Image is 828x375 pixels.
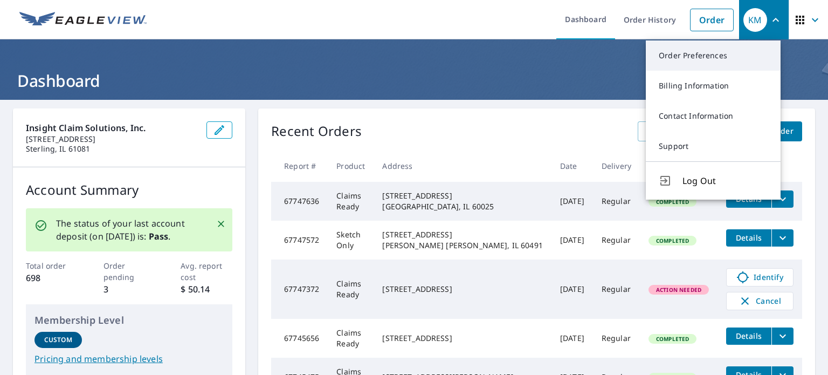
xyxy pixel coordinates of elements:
[328,150,374,182] th: Product
[726,328,771,345] button: detailsBtn-67745656
[640,150,717,182] th: Status
[382,333,543,344] div: [STREET_ADDRESS]
[593,260,640,319] td: Regular
[103,283,155,296] p: 3
[726,229,771,247] button: detailsBtn-67747572
[214,217,228,231] button: Close
[26,144,198,154] p: Sterling, IL 61081
[646,161,781,200] button: Log Out
[149,230,169,242] b: Pass
[271,221,328,260] td: 67747572
[551,221,593,260] td: [DATE]
[19,12,147,28] img: EV Logo
[646,131,781,161] a: Support
[34,352,224,365] a: Pricing and membership levels
[733,271,786,284] span: Identify
[382,190,543,212] div: [STREET_ADDRESS] [GEOGRAPHIC_DATA], IL 60025
[638,121,714,141] a: View All Orders
[26,134,198,144] p: [STREET_ADDRESS]
[271,319,328,358] td: 67745656
[646,71,781,101] a: Billing Information
[551,150,593,182] th: Date
[690,9,734,31] a: Order
[593,182,640,221] td: Regular
[26,260,78,271] p: Total order
[328,221,374,260] td: Sketch Only
[650,237,695,244] span: Completed
[181,260,232,283] p: Avg. report cost
[726,268,793,287] a: Identify
[103,260,155,283] p: Order pending
[650,335,695,343] span: Completed
[382,284,543,295] div: [STREET_ADDRESS]
[771,229,793,247] button: filesDropdownBtn-67747572
[551,319,593,358] td: [DATE]
[743,8,767,32] div: KM
[328,260,374,319] td: Claims Ready
[650,198,695,206] span: Completed
[13,70,815,92] h1: Dashboard
[181,283,232,296] p: $ 50.14
[26,180,232,200] p: Account Summary
[56,217,203,243] p: The status of your last account deposit (on [DATE]) is: .
[551,260,593,319] td: [DATE]
[328,182,374,221] td: Claims Ready
[771,328,793,345] button: filesDropdownBtn-67745656
[646,101,781,131] a: Contact Information
[551,182,593,221] td: [DATE]
[737,295,782,308] span: Cancel
[650,286,708,294] span: Action Needed
[44,335,72,345] p: Custom
[726,292,793,310] button: Cancel
[733,233,765,243] span: Details
[271,260,328,319] td: 67747372
[271,182,328,221] td: 67747636
[593,150,640,182] th: Delivery
[34,313,224,328] p: Membership Level
[646,40,781,71] a: Order Preferences
[26,271,78,284] p: 698
[374,150,551,182] th: Address
[771,190,793,208] button: filesDropdownBtn-67747636
[593,319,640,358] td: Regular
[328,319,374,358] td: Claims Ready
[593,221,640,260] td: Regular
[733,331,765,341] span: Details
[271,150,328,182] th: Report #
[382,229,543,251] div: [STREET_ADDRESS] [PERSON_NAME] [PERSON_NAME], IL 60491
[271,121,362,141] p: Recent Orders
[26,121,198,134] p: Insight Claim Solutions, Inc.
[682,174,768,187] span: Log Out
